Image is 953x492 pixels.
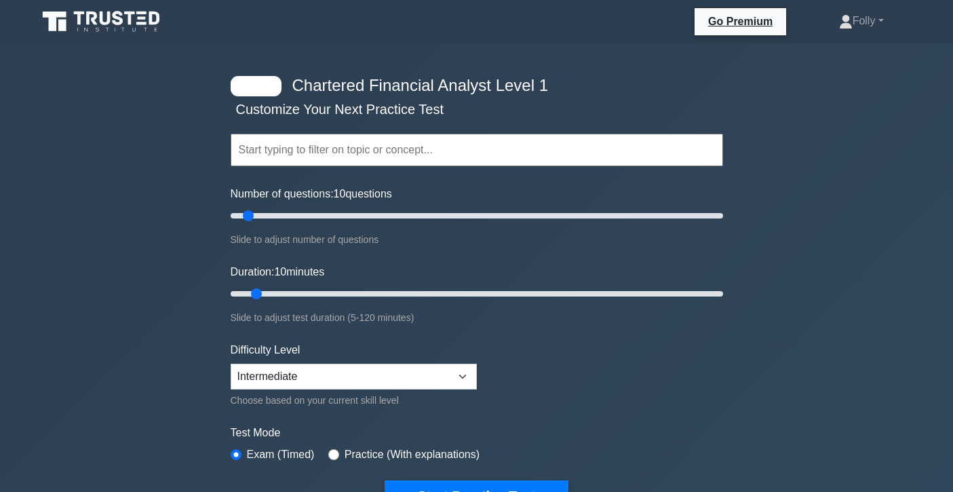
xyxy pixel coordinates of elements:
h4: Chartered Financial Analyst Level 1 [287,76,657,96]
a: Go Premium [700,13,781,30]
div: Choose based on your current skill level [231,392,477,409]
a: Folly [806,7,916,35]
label: Test Mode [231,425,723,441]
span: 10 [334,188,346,200]
label: Difficulty Level [231,342,300,358]
label: Practice (With explanations) [345,447,480,463]
label: Exam (Timed) [247,447,315,463]
div: Slide to adjust number of questions [231,231,723,248]
span: 10 [274,266,286,278]
div: Slide to adjust test duration (5-120 minutes) [231,309,723,326]
input: Start typing to filter on topic or concept... [231,134,723,166]
label: Number of questions: questions [231,186,392,202]
label: Duration: minutes [231,264,325,280]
